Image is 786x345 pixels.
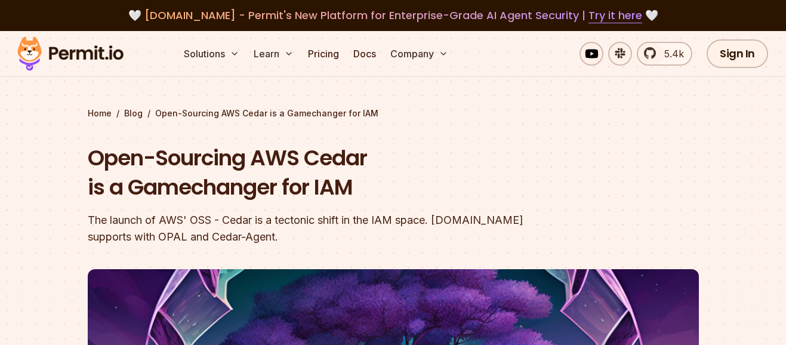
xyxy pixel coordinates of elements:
[707,39,768,68] a: Sign In
[588,8,642,23] a: Try it here
[349,42,381,66] a: Docs
[249,42,298,66] button: Learn
[386,42,453,66] button: Company
[88,143,546,202] h1: Open-Sourcing AWS Cedar is a Gamechanger for IAM
[88,212,546,245] div: The launch of AWS' OSS - Cedar is a tectonic shift in the IAM space. [DOMAIN_NAME] supports with ...
[124,107,143,119] a: Blog
[179,42,244,66] button: Solutions
[88,107,112,119] a: Home
[88,107,699,119] div: / /
[144,8,642,23] span: [DOMAIN_NAME] - Permit's New Platform for Enterprise-Grade AI Agent Security |
[303,42,344,66] a: Pricing
[29,7,757,24] div: 🤍 🤍
[637,42,692,66] a: 5.4k
[657,47,684,61] span: 5.4k
[12,33,129,74] img: Permit logo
